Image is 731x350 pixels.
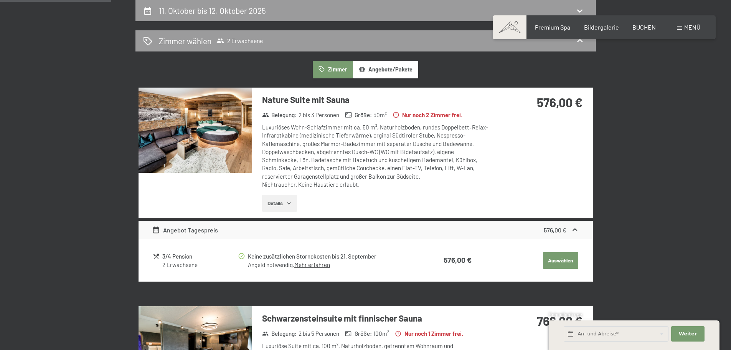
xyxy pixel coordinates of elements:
strong: Nur noch 2 Zimmer frei. [393,111,462,119]
div: 3/4 Pension [162,252,237,261]
a: BUCHEN [632,23,656,31]
a: Mehr erfahren [294,261,330,268]
button: Weiter [671,326,704,342]
h2: Zimmer wählen [159,35,211,46]
button: Zimmer [313,61,353,78]
div: 2 Erwachsene [162,261,237,269]
strong: 576,00 € [544,226,566,234]
span: 2 bis 3 Personen [299,111,339,119]
strong: Belegung : [262,111,297,119]
button: Angebote/Pakete [353,61,418,78]
div: Luxuriöses Wohn-Schlafzimmer mit ca. 50 m², Naturholzboden, rundes Doppelbett, Relax-Infrarotkabi... [262,123,490,189]
h3: Schwarzensteinsuite mit finnischer Sauna [262,312,490,324]
strong: Größe : [345,330,372,338]
span: 100 m² [373,330,389,338]
strong: 766,00 € [537,314,582,328]
strong: Nur noch 1 Zimmer frei. [395,330,463,338]
button: Auswählen [543,252,578,269]
span: 2 bis 5 Personen [299,330,339,338]
div: Angeld notwendig. [248,261,408,269]
strong: 576,00 € [444,255,472,264]
div: Angebot Tagespreis576,00 € [139,221,593,239]
span: 2 Erwachsene [216,37,263,45]
a: Premium Spa [535,23,570,31]
img: mss_renderimg.php [139,88,252,173]
strong: 576,00 € [537,95,582,109]
span: Weiter [679,330,697,337]
h2: 11. Oktober bis 12. Oktober 2025 [159,6,266,15]
button: Details [262,195,297,212]
a: Bildergalerie [584,23,619,31]
h3: Nature Suite mit Sauna [262,94,490,106]
span: Schnellanfrage [549,312,582,318]
span: 50 m² [373,111,387,119]
strong: Größe : [345,111,372,119]
div: Angebot Tagespreis [152,226,218,235]
div: Keine zusätzlichen Stornokosten bis 21. September [248,252,408,261]
span: Menü [684,23,700,31]
strong: Belegung : [262,330,297,338]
